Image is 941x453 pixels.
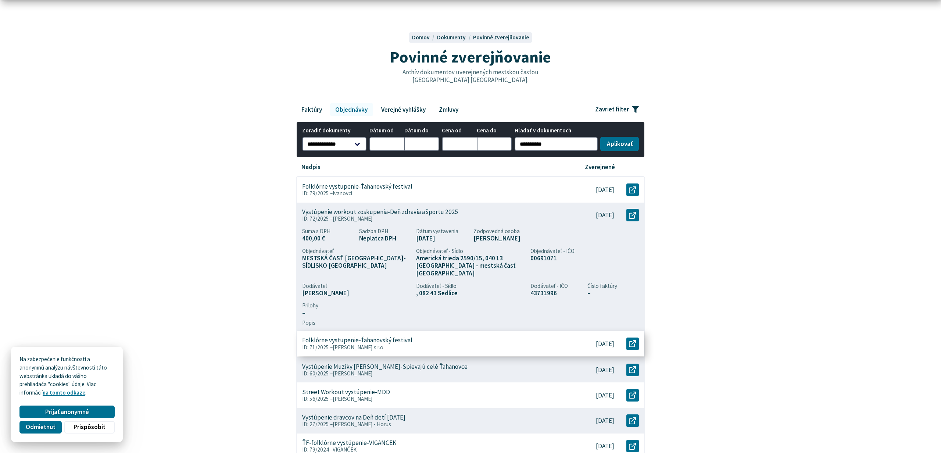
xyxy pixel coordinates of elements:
[333,190,352,197] span: Ivanovci
[369,137,404,151] input: Dátum od
[302,421,562,428] p: ID: 27/2025 –
[45,408,89,416] span: Prijať anonymné
[437,34,473,41] a: Dokumenty
[302,215,562,222] p: ID: 72/2025 –
[596,211,614,219] p: [DATE]
[302,344,562,351] p: ID: 71/2025 –
[302,336,412,344] p: Folklórne vystupenie-Ťahanovský festival
[19,421,61,434] button: Odmietnuť
[390,47,551,67] span: Povinné zverejňovanie
[416,254,525,277] span: Americká trieda 2590/15, 040 13 [GEOGRAPHIC_DATA] - mestská časť [GEOGRAPHIC_DATA]
[333,446,357,453] span: VIGANČEK
[442,137,477,151] input: Cena od
[434,103,464,116] a: Zmluvy
[302,289,411,297] span: [PERSON_NAME]
[473,228,582,235] span: Zodpovedná osoba
[416,235,468,242] span: [DATE]
[302,302,639,309] span: Prílohy
[596,340,614,348] p: [DATE]
[585,163,615,171] p: Zverejnené
[404,137,439,151] input: Dátum do
[302,254,411,270] span: MESTSKÁ ČASŤ [GEOGRAPHIC_DATA]-SÍDLISKO [GEOGRAPHIC_DATA]
[515,128,598,134] span: Hľadať v dokumentoch
[302,446,562,453] p: ID: 79/2024 –
[530,289,582,297] span: 43731996
[296,103,327,116] a: Faktúry
[477,128,512,134] span: Cena do
[302,128,366,134] span: Zoradiť dokumenty
[596,186,614,194] p: [DATE]
[333,344,384,351] span: [PERSON_NAME] s.r.o.
[587,283,639,289] span: Číslo faktúry
[302,183,412,190] p: Folklórne vystupenie-Ťahanovský festival
[302,396,562,402] p: ID: 56/2025 –
[595,106,629,113] span: Zavrieť filter
[596,392,614,399] p: [DATE]
[333,395,373,402] span: [PERSON_NAME]
[302,309,639,317] span: –
[302,137,366,151] select: Zoradiť dokumenty
[359,228,411,235] span: Sadzba DPH
[416,283,525,289] span: Dodávateľ - Sídlo
[376,103,431,116] a: Verejné vyhlášky
[301,163,321,171] p: Nadpis
[387,68,554,83] p: Archív dokumentov uverejnených mestskou časťou [GEOGRAPHIC_DATA] [GEOGRAPHIC_DATA].
[302,190,562,197] p: ID: 79/2025 –
[412,34,430,41] span: Domov
[333,370,373,377] span: [PERSON_NAME]
[442,128,477,134] span: Cena od
[302,208,458,216] p: Vystúpenie workout zoskupenia-Deň zdravia a športu 2025
[74,423,105,431] span: Prispôsobiť
[473,235,582,242] span: [PERSON_NAME]
[302,283,411,289] span: Dodávateľ
[330,103,373,116] a: Objednávky
[404,128,439,134] span: Dátum do
[587,289,639,297] span: –
[359,235,411,242] span: Neplatca DPH
[302,320,639,326] span: Popis
[302,439,396,447] p: ŤF-folklórne vystúpenie-VIGANCEK
[19,355,114,397] p: Na zabezpečenie funkčnosti a anonymnú analýzu návštevnosti táto webstránka ukladá do vášho prehli...
[333,215,373,222] span: [PERSON_NAME]
[412,34,437,41] a: Domov
[333,421,391,428] span: [PERSON_NAME] - Horus
[26,423,55,431] span: Odmietnuť
[416,248,525,254] span: Objednávateľ - Sídlo
[302,235,354,242] span: 400,00 €
[43,389,85,396] a: na tomto odkaze
[19,406,114,418] button: Prijať anonymné
[530,254,582,262] span: 00691071
[590,103,645,116] button: Zavrieť filter
[437,34,466,41] span: Dokumenty
[596,442,614,450] p: [DATE]
[596,417,614,425] p: [DATE]
[302,370,562,377] p: ID: 60/2025 –
[473,34,529,41] a: Povinné zverejňovanie
[302,414,405,421] p: Vystúpenie dravcov na Deň detí [DATE]
[302,363,468,371] p: Vystúpenie Muziky [PERSON_NAME]-Spievajú celé Ťahanovce
[64,421,114,434] button: Prispôsobiť
[477,137,512,151] input: Cena do
[600,137,638,151] button: Aplikovať
[596,366,614,374] p: [DATE]
[416,228,468,235] span: Dátum vystavenia
[302,228,354,235] span: Suma s DPH
[530,283,582,289] span: Dodávateľ - IČO
[530,248,582,254] span: Objednávateľ - IČO
[302,388,390,396] p: Street Workout vystúpenie-MDD
[369,128,404,134] span: Dátum od
[515,137,598,151] input: Hľadať v dokumentoch
[416,289,525,297] span: , 082 43 Sedlice
[302,248,411,254] span: Objednávateľ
